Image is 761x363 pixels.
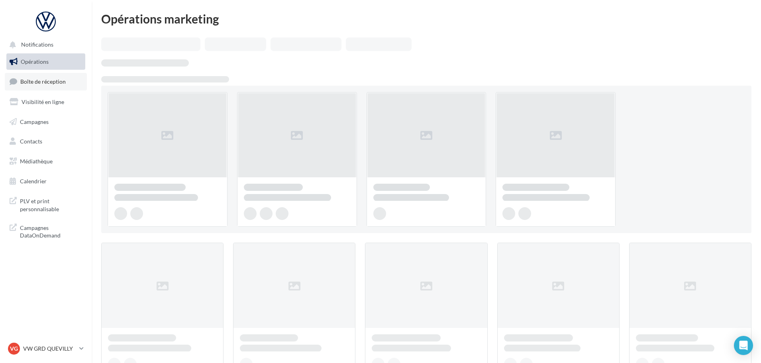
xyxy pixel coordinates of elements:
a: PLV et print personnalisable [5,192,87,216]
span: Calendrier [20,178,47,184]
span: Opérations [21,58,49,65]
a: Médiathèque [5,153,87,170]
p: VW GRD QUEVILLY [23,345,76,353]
a: Boîte de réception [5,73,87,90]
a: Opérations [5,53,87,70]
span: Visibilité en ligne [22,98,64,105]
a: Campagnes [5,114,87,130]
span: Contacts [20,138,42,145]
span: Campagnes DataOnDemand [20,222,82,239]
span: Campagnes [20,118,49,125]
a: Visibilité en ligne [5,94,87,110]
div: Opérations marketing [101,13,751,25]
a: Contacts [5,133,87,150]
span: VG [10,345,18,353]
a: Calendrier [5,173,87,190]
span: Boîte de réception [20,78,66,85]
span: Notifications [21,41,53,48]
a: Campagnes DataOnDemand [5,219,87,243]
span: PLV et print personnalisable [20,196,82,213]
span: Médiathèque [20,158,53,165]
a: VG VW GRD QUEVILLY [6,341,85,356]
div: Open Intercom Messenger [734,336,753,355]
